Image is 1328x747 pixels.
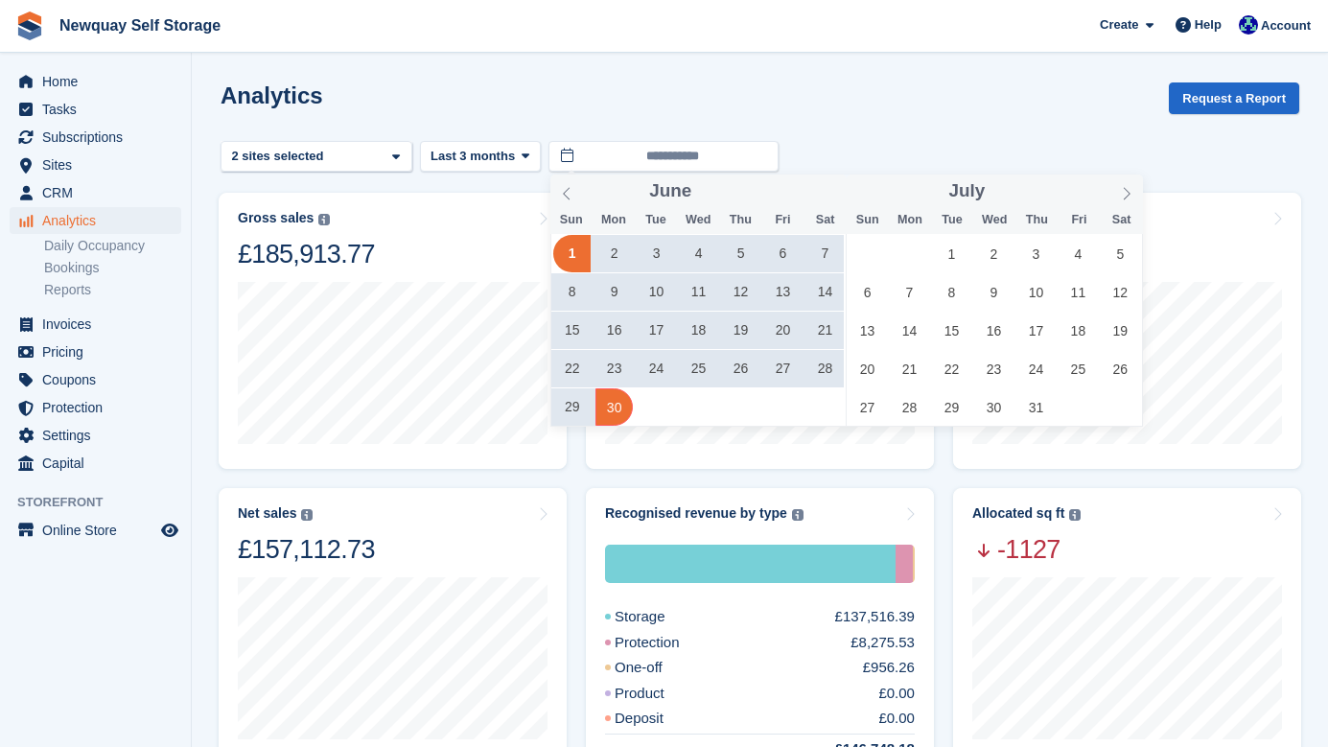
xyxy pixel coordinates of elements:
span: July 13, 2025 [849,312,886,349]
a: menu [10,517,181,544]
div: £8,275.53 [850,632,915,654]
a: Reports [44,281,181,299]
span: June 18, 2025 [680,312,717,349]
span: Analytics [42,207,157,234]
span: Sites [42,152,157,178]
span: June 28, 2025 [806,350,844,387]
span: July 17, 2025 [1017,312,1055,349]
span: June 19, 2025 [722,312,759,349]
span: July 12, 2025 [1102,273,1139,311]
span: June 8, 2025 [553,273,591,311]
span: June 3, 2025 [638,235,675,272]
span: June 23, 2025 [595,350,633,387]
span: July 4, 2025 [1060,235,1097,272]
img: stora-icon-8386f47178a22dfd0bd8f6a31ec36ba5ce8667c1dd55bd0f319d3a0aa187defe.svg [15,12,44,40]
span: Storefront [17,493,191,512]
div: £956.26 [863,657,915,679]
span: Wed [973,214,1015,226]
span: Account [1261,16,1311,35]
span: June 12, 2025 [722,273,759,311]
span: July 2, 2025 [975,235,1013,272]
span: July 21, 2025 [891,350,928,387]
span: June 21, 2025 [806,312,844,349]
span: June 13, 2025 [764,273,802,311]
span: July 14, 2025 [891,312,928,349]
span: July 6, 2025 [849,273,886,311]
span: June 24, 2025 [638,350,675,387]
span: June 14, 2025 [806,273,844,311]
span: June 29, 2025 [553,388,591,426]
span: Coupons [42,366,157,393]
div: 2 sites selected [228,147,331,166]
h2: Analytics [221,82,323,108]
div: Storage [605,606,711,628]
div: £137,516.39 [835,606,915,628]
span: June [649,182,691,200]
div: Deposit [605,708,710,730]
span: July 8, 2025 [933,273,970,311]
span: Sun [550,214,593,226]
span: June 22, 2025 [553,350,591,387]
span: June 7, 2025 [806,235,844,272]
span: July 29, 2025 [933,388,970,426]
span: July 26, 2025 [1102,350,1139,387]
span: Help [1195,15,1222,35]
a: menu [10,422,181,449]
span: June 15, 2025 [553,312,591,349]
span: July 16, 2025 [975,312,1013,349]
span: June 27, 2025 [764,350,802,387]
a: menu [10,68,181,95]
span: July 18, 2025 [1060,312,1097,349]
img: icon-info-grey-7440780725fd019a000dd9b08b2336e03edf1995a4989e88bcd33f0948082b44.svg [318,214,330,225]
span: July 27, 2025 [849,388,886,426]
span: Last 3 months [431,147,515,166]
input: Year [985,181,1045,201]
a: Preview store [158,519,181,542]
a: Bookings [44,259,181,277]
button: Last 3 months [420,141,541,173]
span: July 10, 2025 [1017,273,1055,311]
div: £185,913.77 [238,238,375,270]
img: Debbie [1239,15,1258,35]
span: Pricing [42,338,157,365]
span: Thu [1015,214,1058,226]
span: Online Store [42,517,157,544]
div: One-off [913,545,915,583]
span: Tue [635,214,677,226]
span: July 25, 2025 [1060,350,1097,387]
span: Sun [847,214,889,226]
span: Mon [593,214,635,226]
span: July 24, 2025 [1017,350,1055,387]
span: Sat [1101,214,1143,226]
span: Fri [1058,214,1100,226]
img: icon-info-grey-7440780725fd019a000dd9b08b2336e03edf1995a4989e88bcd33f0948082b44.svg [301,509,313,521]
span: Fri [761,214,804,226]
span: Subscriptions [42,124,157,151]
span: June 1, 2025 [553,235,591,272]
span: Invoices [42,311,157,338]
span: July 22, 2025 [933,350,970,387]
a: menu [10,450,181,477]
span: June 4, 2025 [680,235,717,272]
span: Tue [931,214,973,226]
span: June 25, 2025 [680,350,717,387]
span: July 15, 2025 [933,312,970,349]
span: Create [1100,15,1138,35]
span: June 10, 2025 [638,273,675,311]
div: One-off [605,657,709,679]
span: July 5, 2025 [1102,235,1139,272]
span: July 23, 2025 [975,350,1013,387]
span: Sat [804,214,847,226]
span: June 30, 2025 [595,388,633,426]
span: July 28, 2025 [891,388,928,426]
a: menu [10,311,181,338]
a: menu [10,152,181,178]
span: June 16, 2025 [595,312,633,349]
img: icon-info-grey-7440780725fd019a000dd9b08b2336e03edf1995a4989e88bcd33f0948082b44.svg [1069,509,1081,521]
span: July 19, 2025 [1102,312,1139,349]
div: Protection [605,632,726,654]
span: June 5, 2025 [722,235,759,272]
span: June 11, 2025 [680,273,717,311]
a: menu [10,338,181,365]
span: June 26, 2025 [722,350,759,387]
